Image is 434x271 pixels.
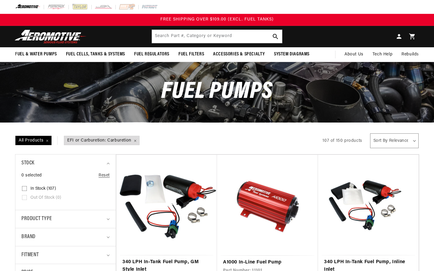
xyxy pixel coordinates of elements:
[66,51,125,58] span: Fuel Cells, Tanks & Systems
[99,172,110,179] a: Reset
[30,186,56,192] span: In stock (107)
[274,51,310,58] span: System Diagrams
[21,228,110,246] summary: Brand (0 selected)
[21,215,52,223] span: Product type
[373,51,392,58] span: Tech Help
[223,259,312,266] a: A1000 In-Line Fuel Pump
[21,154,110,172] summary: Stock (0 selected)
[11,47,61,61] summary: Fuel & Water Pumps
[269,30,282,43] button: Search Part #, Category or Keyword
[178,51,204,58] span: Fuel Filters
[21,172,42,179] span: 0 selected
[15,136,64,145] a: All Products
[21,233,36,241] span: Brand
[61,47,130,61] summary: Fuel Cells, Tanks & Systems
[344,52,363,57] span: About Us
[174,47,209,61] summary: Fuel Filters
[397,47,423,62] summary: Rebuilds
[340,47,368,62] a: About Us
[161,80,273,104] span: Fuel Pumps
[21,159,34,168] span: Stock
[368,47,397,62] summary: Tech Help
[134,51,169,58] span: Fuel Regulators
[21,251,39,260] span: Fitment
[130,47,174,61] summary: Fuel Regulators
[64,136,140,145] a: EFI or Carburetion: Carburetion
[64,136,139,145] span: EFI or Carburetion: Carburetion
[269,47,314,61] summary: System Diagrams
[15,51,57,58] span: Fuel & Water Pumps
[21,246,110,264] summary: Fitment (0 selected)
[213,51,265,58] span: Accessories & Specialty
[30,195,61,201] span: Out of stock (0)
[16,136,51,145] span: All Products
[152,30,282,43] input: Search Part #, Category or Keyword
[209,47,269,61] summary: Accessories & Specialty
[322,139,362,143] span: 107 of 150 products
[160,17,274,22] span: FREE SHIPPING OVER $109.00 (EXCL. FUEL TANKS)
[13,30,88,44] img: Aeromotive
[21,210,110,228] summary: Product type (0 selected)
[401,51,419,58] span: Rebuilds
